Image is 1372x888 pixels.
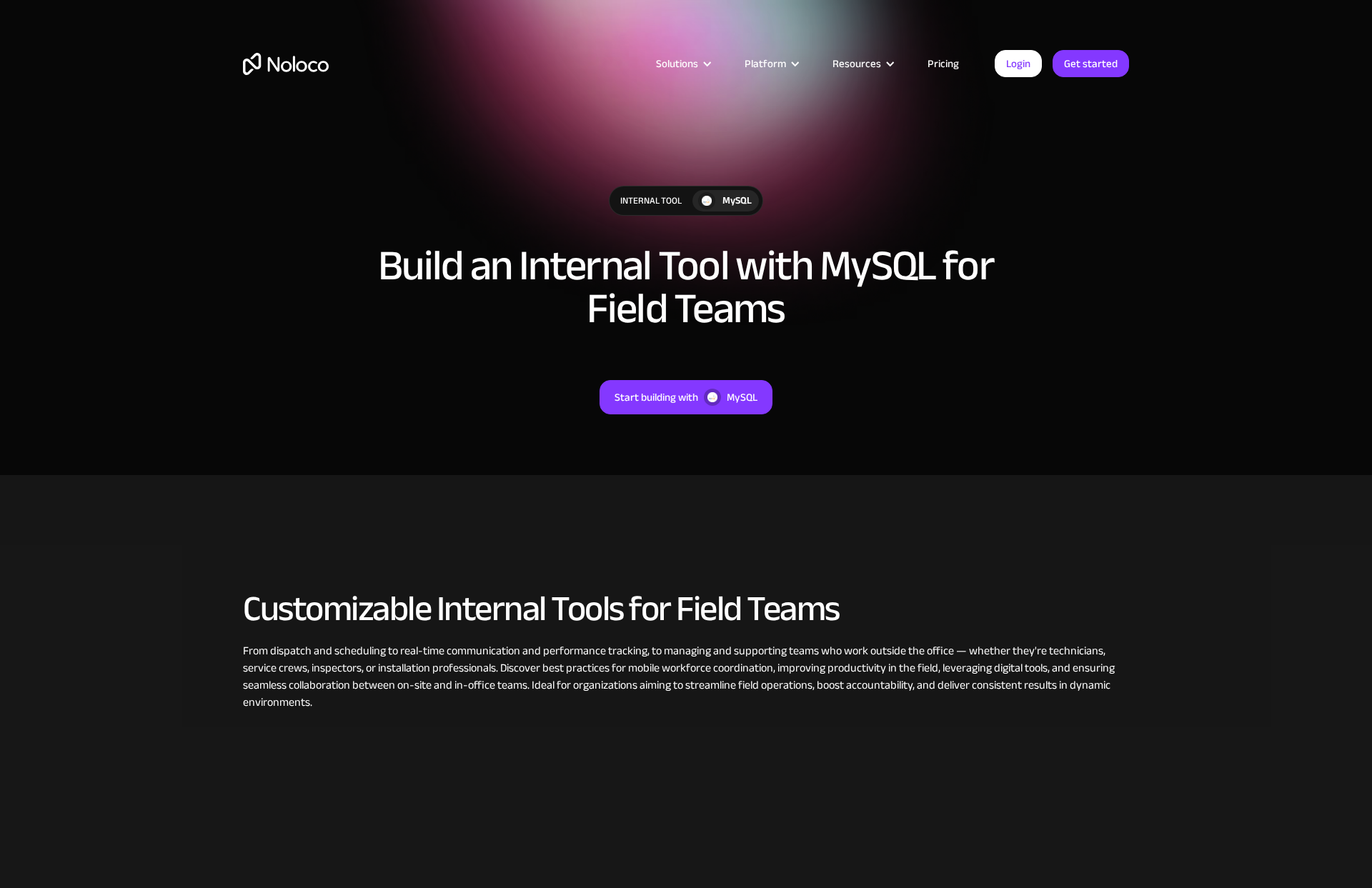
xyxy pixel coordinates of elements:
[745,54,786,73] div: Platform
[815,54,910,73] div: Resources
[832,54,881,73] div: Resources
[600,380,772,414] a: Start building withMySQL
[727,54,815,73] div: Platform
[1053,50,1129,77] a: Get started
[243,589,1129,628] h2: Customizable Internal Tools for Field Teams
[910,54,977,73] a: Pricing
[364,244,1008,330] h1: Build an Internal Tool with MySQL for Field Teams
[615,388,698,406] div: Start building with
[995,50,1042,77] a: Login
[656,54,698,73] div: Solutions
[722,193,752,209] div: MySQL
[243,642,1129,711] div: From dispatch and scheduling to real-time communication and performance tracking, to managing and...
[638,54,727,73] div: Solutions
[610,186,692,215] div: Internal Tool
[243,53,329,75] a: home
[727,388,757,406] div: MySQL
